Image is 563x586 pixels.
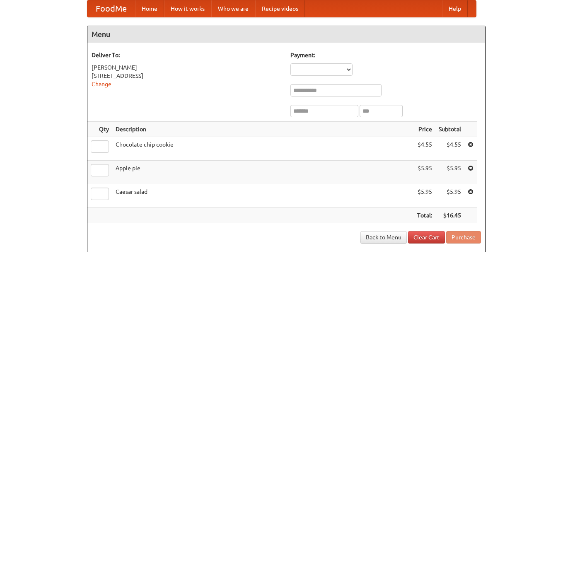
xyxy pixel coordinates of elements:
[112,184,414,208] td: Caesar salad
[112,161,414,184] td: Apple pie
[414,122,435,137] th: Price
[414,161,435,184] td: $5.95
[360,231,407,244] a: Back to Menu
[290,51,481,59] h5: Payment:
[92,63,282,72] div: [PERSON_NAME]
[112,137,414,161] td: Chocolate chip cookie
[414,184,435,208] td: $5.95
[435,161,464,184] td: $5.95
[87,0,135,17] a: FoodMe
[92,81,111,87] a: Change
[211,0,255,17] a: Who we are
[435,122,464,137] th: Subtotal
[446,231,481,244] button: Purchase
[87,122,112,137] th: Qty
[408,231,445,244] a: Clear Cart
[112,122,414,137] th: Description
[255,0,305,17] a: Recipe videos
[435,208,464,223] th: $16.45
[164,0,211,17] a: How it works
[414,208,435,223] th: Total:
[442,0,468,17] a: Help
[435,184,464,208] td: $5.95
[135,0,164,17] a: Home
[435,137,464,161] td: $4.55
[414,137,435,161] td: $4.55
[92,72,282,80] div: [STREET_ADDRESS]
[87,26,485,43] h4: Menu
[92,51,282,59] h5: Deliver To:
